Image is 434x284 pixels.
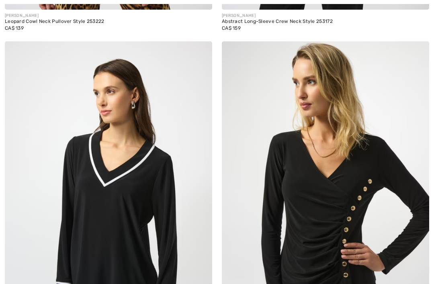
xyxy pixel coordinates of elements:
div: [PERSON_NAME] [222,13,429,19]
span: CA$ 139 [5,25,24,31]
span: CA$ 159 [222,25,241,31]
div: Abstract Long-Sleeve Crew Neck Style 253172 [222,19,429,25]
div: [PERSON_NAME] [5,13,212,19]
div: Leopard Cowl Neck Pullover Style 253222 [5,19,212,25]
